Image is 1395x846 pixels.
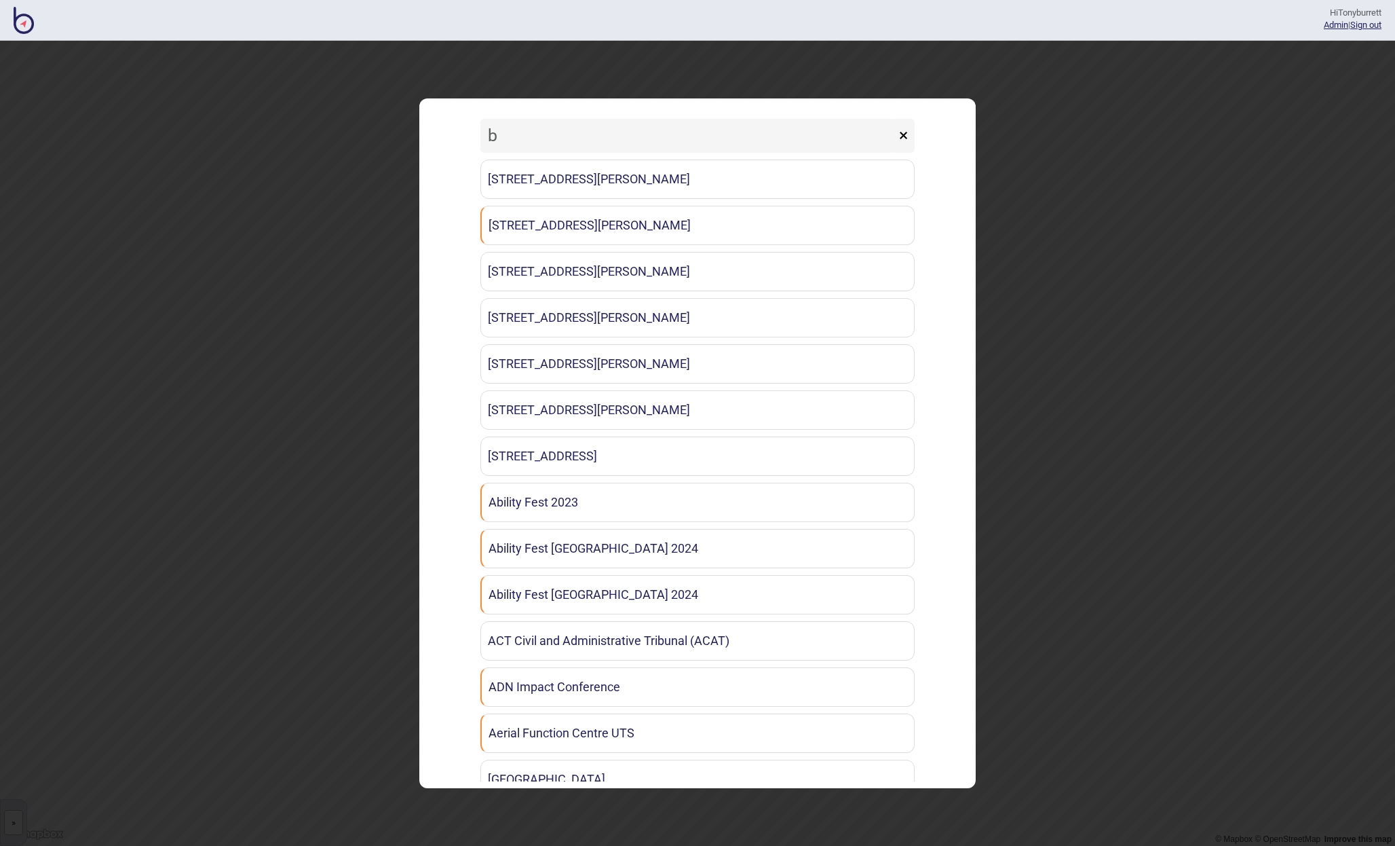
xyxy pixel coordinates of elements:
a: [STREET_ADDRESS][PERSON_NAME] [480,252,915,291]
a: Ability Fest [GEOGRAPHIC_DATA] 2024 [480,575,915,614]
button: Sign out [1350,20,1381,30]
span: | [1324,20,1350,30]
a: Aerial Function Centre UTS [480,714,915,753]
a: [STREET_ADDRESS][PERSON_NAME] [480,390,915,430]
a: [STREET_ADDRESS] [480,437,915,476]
a: [STREET_ADDRESS][PERSON_NAME] [480,206,915,245]
a: Admin [1324,20,1348,30]
img: BindiMaps CMS [14,7,34,34]
a: [GEOGRAPHIC_DATA] [480,760,915,799]
div: Hi Tonyburrett [1324,7,1381,19]
a: [STREET_ADDRESS][PERSON_NAME] [480,344,915,384]
a: ACT Civil and Administrative Tribunal (ACAT) [480,621,915,661]
a: ADN Impact Conference [480,667,915,707]
a: Ability Fest [GEOGRAPHIC_DATA] 2024 [480,529,915,568]
input: Search locations by tag + name [480,119,896,153]
a: [STREET_ADDRESS][PERSON_NAME] [480,160,915,199]
a: Ability Fest 2023 [480,483,915,522]
a: [STREET_ADDRESS][PERSON_NAME] [480,298,915,337]
button: × [892,119,915,153]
